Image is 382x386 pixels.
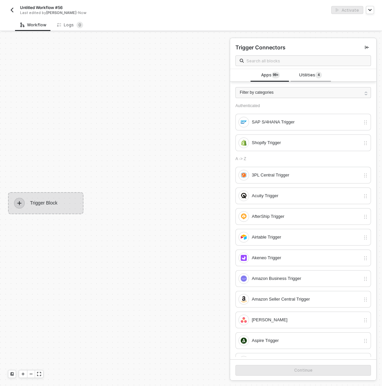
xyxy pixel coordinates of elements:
div: [PERSON_NAME] [252,316,360,324]
div: Trigger Connectors [235,44,285,51]
img: integration-icon [241,276,247,282]
img: drag [363,173,368,178]
img: integration-icon [241,317,247,323]
img: integration-icon [241,140,247,146]
div: Akeneo Trigger [252,254,360,262]
img: integration-icon [241,214,247,220]
span: [PERSON_NAME] [46,10,76,15]
img: integration-icon [241,119,247,125]
img: integration-icon [241,172,247,178]
div: Airtable Trigger [252,234,360,241]
div: Shopify Trigger [252,139,360,146]
input: Search all blocks [246,57,367,64]
span: icon-minus [29,372,33,376]
span: icon-collapse-left [365,45,369,49]
div: Authenticated [235,103,371,108]
sup: 103 [271,72,280,78]
img: drag [363,276,368,282]
span: icon-play [14,198,25,209]
div: Logs [57,22,83,28]
img: integration-icon [241,338,247,344]
div: Amazon Business Trigger [252,275,360,282]
img: drag [363,214,368,220]
span: 4 [318,72,320,78]
div: A -> Z [235,156,371,161]
div: Last edited by - Now [20,10,176,15]
img: back [9,7,15,13]
span: Apps [261,72,280,79]
div: 3PL Central Trigger [252,171,360,179]
img: integration-icon [241,296,247,302]
img: drag [363,297,368,302]
button: Continue [235,365,371,376]
span: icon-play [21,372,25,376]
sup: 4 [315,72,322,78]
img: drag [363,140,368,146]
div: Aspire Trigger [252,337,360,344]
div: Workflow [20,22,46,28]
div: SAP S/4HANA Trigger [252,118,360,126]
img: drag [363,194,368,199]
button: activateActivate [331,6,363,14]
img: drag [363,256,368,261]
img: integration-icon [241,193,247,199]
div: Amazon Seller Central Trigger [252,296,360,303]
img: integration-icon [241,234,247,240]
div: AfterShip Trigger [252,213,360,220]
img: drag [363,235,368,240]
sup: 0 [76,22,83,28]
img: integration-icon [241,255,247,261]
span: icon-expand [37,372,41,376]
span: Filter by categories [240,89,273,96]
img: drag [363,120,368,125]
img: drag [363,318,368,323]
img: search [240,59,244,63]
img: drag [363,338,368,344]
div: Trigger Block [8,192,83,214]
span: Untitled Workflow #56 [20,5,63,10]
div: Acuity Trigger [252,192,360,200]
button: back [8,6,16,14]
span: Utilities [299,72,322,79]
